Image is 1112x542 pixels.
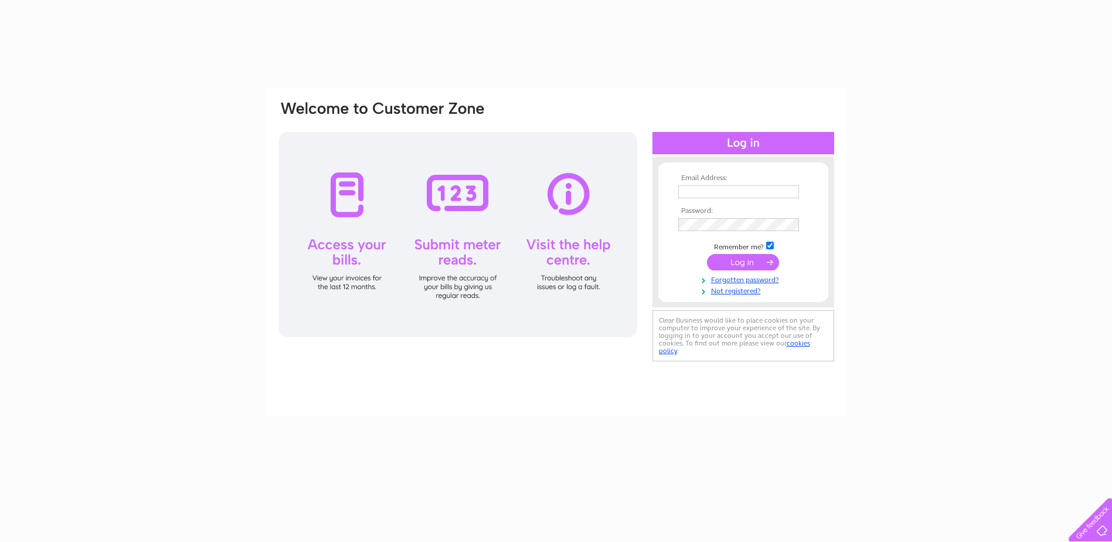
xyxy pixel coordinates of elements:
[675,207,811,215] th: Password:
[659,339,810,355] a: cookies policy
[652,310,834,361] div: Clear Business would like to place cookies on your computer to improve your experience of the sit...
[675,240,811,252] td: Remember me?
[675,174,811,182] th: Email Address:
[707,254,779,270] input: Submit
[678,273,811,284] a: Forgotten password?
[678,284,811,296] a: Not registered?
